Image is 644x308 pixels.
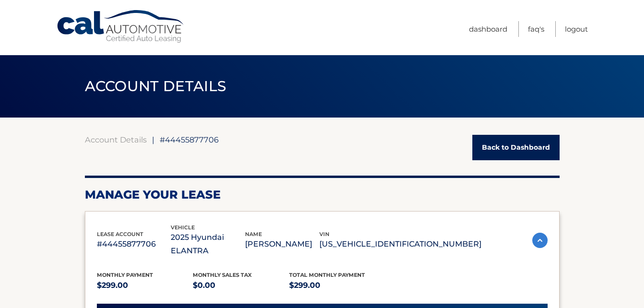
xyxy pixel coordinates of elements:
[97,237,171,251] p: #44455877706
[193,279,289,292] p: $0.00
[85,135,147,144] a: Account Details
[472,135,560,160] a: Back to Dashboard
[97,231,143,237] span: lease account
[469,21,507,37] a: Dashboard
[152,135,154,144] span: |
[245,237,319,251] p: [PERSON_NAME]
[85,188,560,202] h2: Manage Your Lease
[97,272,153,278] span: Monthly Payment
[245,231,262,237] span: name
[289,272,365,278] span: Total Monthly Payment
[160,135,219,144] span: #44455877706
[171,231,245,258] p: 2025 Hyundai ELANTRA
[193,272,252,278] span: Monthly sales Tax
[565,21,588,37] a: Logout
[528,21,544,37] a: FAQ's
[532,233,548,248] img: accordion-active.svg
[319,237,481,251] p: [US_VEHICLE_IDENTIFICATION_NUMBER]
[171,224,195,231] span: vehicle
[319,231,329,237] span: vin
[289,279,386,292] p: $299.00
[56,10,186,44] a: Cal Automotive
[85,77,227,95] span: ACCOUNT DETAILS
[97,279,193,292] p: $299.00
